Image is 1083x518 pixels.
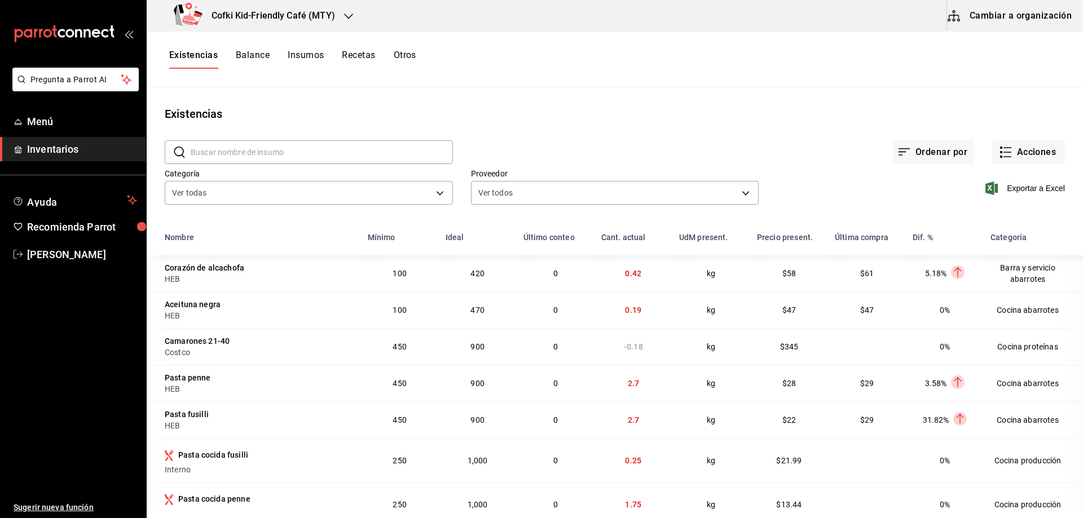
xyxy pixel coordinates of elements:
[8,82,139,94] a: Pregunta a Parrot AI
[165,383,354,395] div: HEB
[776,456,802,465] span: $21.99
[169,50,416,69] div: navigation tabs
[165,233,194,242] div: Nombre
[672,328,750,365] td: kg
[165,335,230,347] div: Camarones 21-40
[165,494,174,505] svg: Insumo producido
[470,269,484,278] span: 420
[860,306,874,315] span: $47
[165,299,221,310] div: Aceituna negra
[165,372,211,383] div: Pasta penne
[553,379,558,388] span: 0
[553,415,558,424] span: 0
[165,262,244,273] div: Corazón de alcachofa
[984,255,1083,291] td: Barra y servicio abarrotes
[191,141,453,163] input: Buscar nombre de insumo
[984,291,1083,328] td: Cocina abarrotes
[471,170,759,178] label: Proveedor
[984,401,1083,438] td: Cocina abarrotes
[625,306,641,315] span: 0.19
[393,500,406,509] span: 250
[393,415,406,424] span: 450
[672,255,750,291] td: kg
[27,141,137,157] span: Inventarios
[178,449,248,461] div: Pasta cocida fusilli
[984,328,1083,365] td: Cocina proteínas
[169,50,218,69] button: Existencias
[923,415,949,424] span: 31.82%
[860,415,874,424] span: $29
[624,342,643,351] span: -0.18
[165,409,209,420] div: Pasta fusilli
[470,415,484,424] span: 900
[27,219,137,234] span: Recomienda Parrot
[940,306,950,315] span: 0%
[470,379,484,388] span: 900
[757,233,813,242] div: Precio present.
[672,401,750,438] td: kg
[165,310,354,321] div: HEB
[172,187,206,198] span: Ver todas
[14,502,137,513] span: Sugerir nueva función
[393,379,406,388] span: 450
[940,342,950,351] span: 0%
[446,233,464,242] div: Ideal
[393,269,406,278] span: 100
[992,140,1065,164] button: Acciones
[553,500,558,509] span: 0
[625,456,641,465] span: 0.25
[984,438,1083,482] td: Cocina producción
[672,438,750,482] td: kg
[925,379,947,388] span: 3.58%
[776,500,802,509] span: $13.44
[27,114,137,129] span: Menú
[860,379,874,388] span: $29
[782,415,796,424] span: $22
[393,306,406,315] span: 100
[893,140,974,164] button: Ordenar por
[553,456,558,465] span: 0
[165,420,354,431] div: HEB
[468,456,488,465] span: 1,000
[860,269,874,278] span: $61
[628,379,639,388] span: 2.7
[394,50,416,69] button: Otros
[165,347,354,358] div: Costco
[553,269,558,278] span: 0
[672,291,750,328] td: kg
[165,105,222,122] div: Existencias
[236,50,270,69] button: Balance
[679,233,728,242] div: UdM present.
[925,269,947,278] span: 5.18%
[165,450,174,461] svg: Insumo producido
[30,74,121,86] span: Pregunta a Parrot AI
[553,306,558,315] span: 0
[393,456,406,465] span: 250
[625,500,641,509] span: 1.75
[27,193,122,207] span: Ayuda
[625,269,641,278] span: 0.42
[12,68,139,91] button: Pregunta a Parrot AI
[628,415,639,424] span: 2.7
[165,273,354,285] div: HEB
[672,365,750,401] td: kg
[470,306,484,315] span: 470
[393,342,406,351] span: 450
[165,170,453,178] label: Categoría
[940,456,950,465] span: 0%
[470,342,484,351] span: 900
[782,269,796,278] span: $58
[782,306,796,315] span: $47
[178,493,250,504] div: Pasta cocida penne
[368,233,395,242] div: Mínimo
[780,342,799,351] span: $345
[288,50,324,69] button: Insumos
[988,181,1065,195] button: Exportar a Excel
[940,500,950,509] span: 0%
[601,233,646,242] div: Cant. actual
[553,342,558,351] span: 0
[27,247,137,262] span: [PERSON_NAME]
[202,9,335,23] h3: Cofki Kid-Friendly Café (MTY)
[124,29,133,38] button: open_drawer_menu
